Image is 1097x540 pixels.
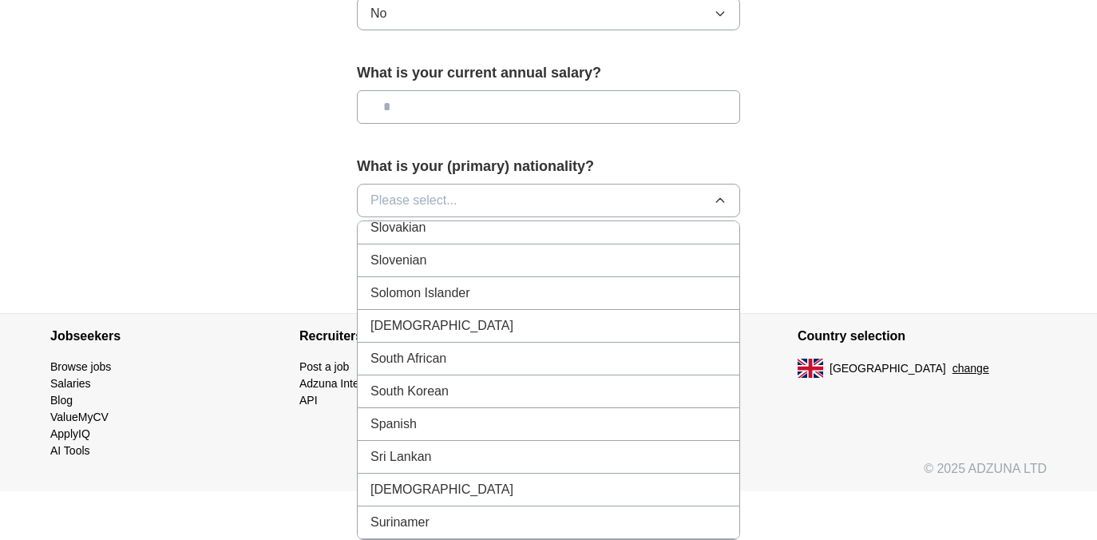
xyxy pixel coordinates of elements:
span: Spanish [370,415,417,434]
a: Adzuna Intelligence [299,377,397,390]
label: What is your (primary) nationality? [357,156,740,177]
button: Please select... [357,184,740,217]
a: Salaries [50,377,91,390]
a: Post a job [299,360,349,373]
img: UK flag [798,359,823,378]
div: © 2025 ADZUNA LTD [38,459,1059,491]
button: change [952,360,989,377]
a: AI Tools [50,444,90,457]
a: ApplyIQ [50,427,90,440]
span: No [370,4,386,23]
span: Sri Lankan [370,447,432,467]
span: Slovenian [370,251,426,270]
span: Slovakian [370,218,426,237]
span: Solomon Islander [370,284,470,303]
span: Surinamer [370,513,430,532]
a: Browse jobs [50,360,111,373]
span: South African [370,349,446,368]
h4: Country selection [798,314,1047,359]
a: API [299,394,318,407]
span: [DEMOGRAPHIC_DATA] [370,480,513,499]
a: Blog [50,394,73,407]
a: ValueMyCV [50,411,109,423]
span: Please select... [370,191,457,210]
span: [DEMOGRAPHIC_DATA] [370,316,513,336]
label: What is your current annual salary? [357,62,740,84]
span: [GEOGRAPHIC_DATA] [830,360,946,377]
span: South Korean [370,382,449,401]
